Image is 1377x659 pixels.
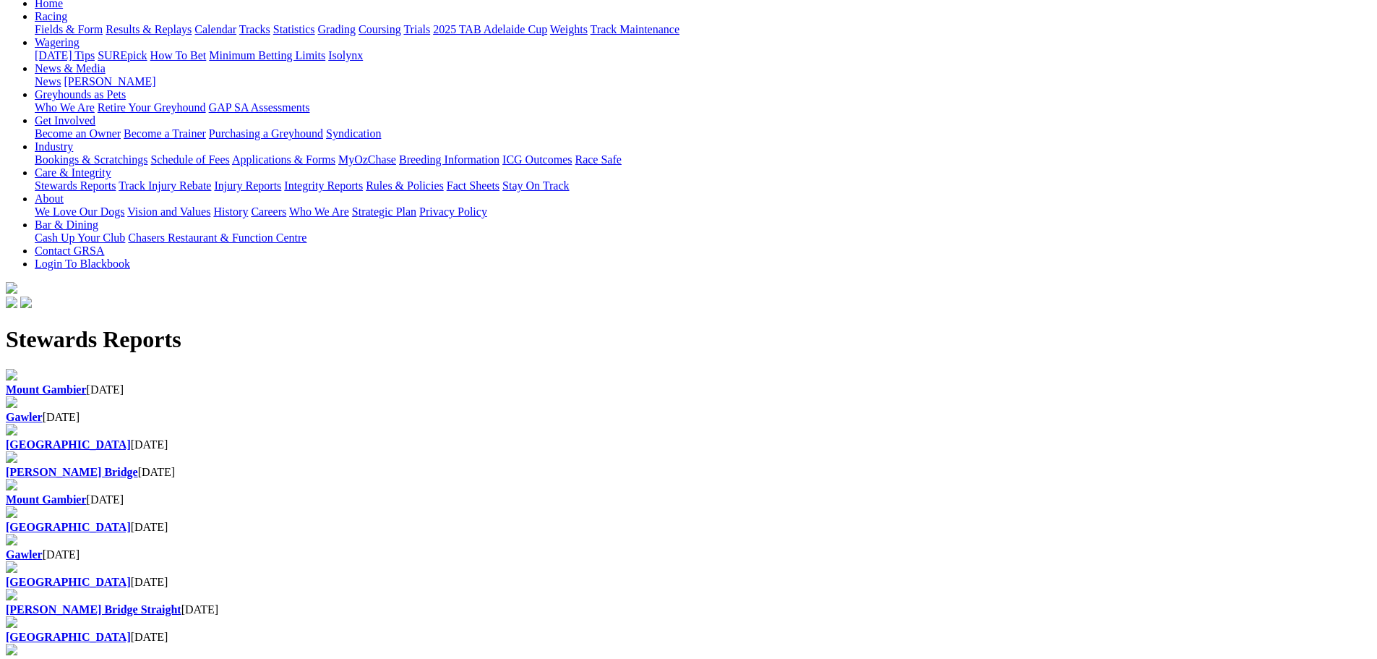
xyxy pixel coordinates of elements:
img: file-red.svg [6,479,17,490]
img: file-red.svg [6,616,17,628]
a: Applications & Forms [232,153,335,166]
img: file-red.svg [6,396,17,408]
a: News & Media [35,62,106,75]
a: Privacy Policy [419,205,487,218]
a: Results & Replays [106,23,192,35]
a: Vision and Values [127,205,210,218]
a: Bar & Dining [35,218,98,231]
div: Bar & Dining [35,231,1371,245]
a: ICG Outcomes [502,153,572,166]
a: Statistics [273,23,315,35]
a: Stay On Track [502,179,569,192]
a: Weights [550,23,588,35]
img: file-red.svg [6,424,17,435]
a: Greyhounds as Pets [35,88,126,101]
a: Become an Owner [35,127,121,140]
div: Greyhounds as Pets [35,101,1371,114]
div: Racing [35,23,1371,36]
div: [DATE] [6,631,1371,644]
img: twitter.svg [20,297,32,308]
a: Contact GRSA [35,245,104,257]
a: History [213,205,248,218]
a: Track Injury Rebate [119,179,211,192]
a: Who We Are [35,101,95,114]
a: Grading [318,23,356,35]
a: Cash Up Your Club [35,231,125,244]
a: About [35,192,64,205]
a: Isolynx [328,49,363,61]
a: Mount Gambier [6,493,87,506]
a: 2025 TAB Adelaide Cup [433,23,547,35]
a: [PERSON_NAME] Bridge Straight [6,603,181,616]
div: [DATE] [6,521,1371,534]
div: [DATE] [6,576,1371,589]
img: file-red.svg [6,451,17,463]
a: Strategic Plan [352,205,416,218]
div: [DATE] [6,383,1371,396]
div: [DATE] [6,603,1371,616]
h1: Stewards Reports [6,326,1371,353]
a: [GEOGRAPHIC_DATA] [6,631,131,643]
div: [DATE] [6,438,1371,451]
div: Get Involved [35,127,1371,140]
a: News [35,75,61,88]
a: Purchasing a Greyhound [209,127,323,140]
a: Fact Sheets [447,179,499,192]
a: [PERSON_NAME] Bridge [6,466,138,478]
div: Care & Integrity [35,179,1371,192]
a: Login To Blackbook [35,258,130,270]
a: Industry [35,140,73,153]
a: Breeding Information [399,153,499,166]
div: [DATE] [6,466,1371,479]
a: SUREpick [98,49,147,61]
a: Schedule of Fees [150,153,229,166]
a: Wagering [35,36,80,48]
img: logo-grsa-white.png [6,282,17,294]
a: Careers [251,205,286,218]
a: Fields & Form [35,23,103,35]
div: News & Media [35,75,1371,88]
a: Coursing [359,23,401,35]
a: Care & Integrity [35,166,111,179]
a: Who We Are [289,205,349,218]
img: file-red.svg [6,561,17,573]
img: file-red.svg [6,589,17,600]
a: Get Involved [35,114,95,127]
img: file-red.svg [6,506,17,518]
a: Tracks [239,23,270,35]
a: Retire Your Greyhound [98,101,206,114]
img: file-red.svg [6,369,17,380]
div: [DATE] [6,493,1371,506]
a: MyOzChase [338,153,396,166]
a: Bookings & Scratchings [35,153,147,166]
a: Race Safe [575,153,621,166]
a: [GEOGRAPHIC_DATA] [6,438,131,451]
a: Minimum Betting Limits [209,49,325,61]
a: Gawler [6,411,43,423]
a: Gawler [6,548,43,561]
a: Mount Gambier [6,383,87,396]
div: About [35,205,1371,218]
a: [PERSON_NAME] [64,75,155,88]
a: [GEOGRAPHIC_DATA] [6,576,131,588]
img: facebook.svg [6,297,17,308]
a: Trials [403,23,430,35]
a: Track Maintenance [591,23,679,35]
img: file-red.svg [6,644,17,655]
a: [DATE] Tips [35,49,95,61]
div: [DATE] [6,411,1371,424]
a: Chasers Restaurant & Function Centre [128,231,306,244]
div: Wagering [35,49,1371,62]
a: We Love Our Dogs [35,205,124,218]
a: Racing [35,10,67,22]
a: [GEOGRAPHIC_DATA] [6,521,131,533]
a: Syndication [326,127,381,140]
